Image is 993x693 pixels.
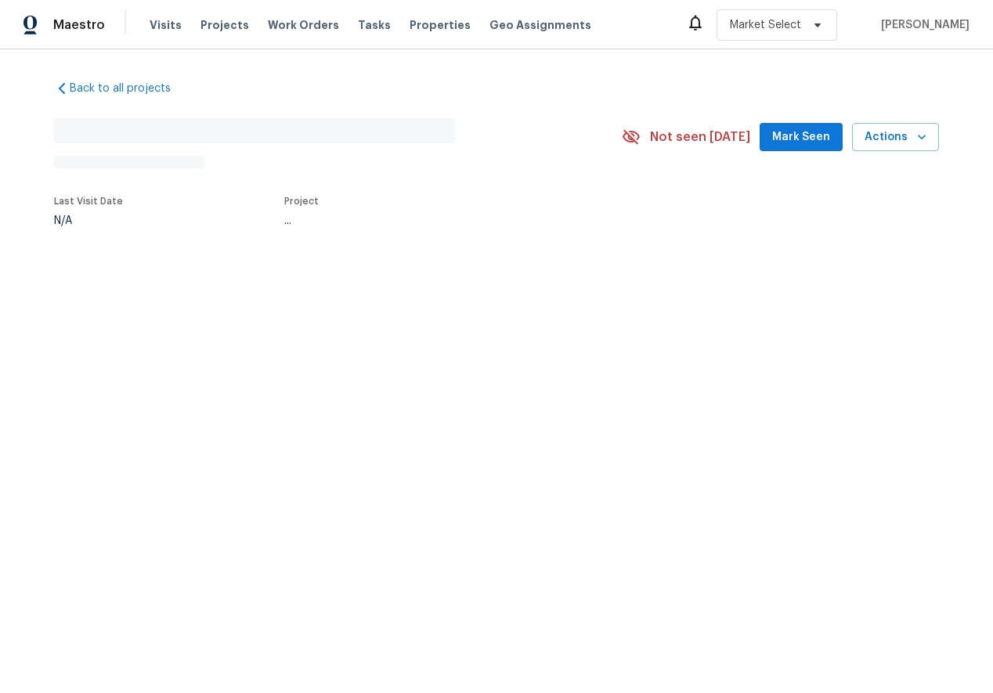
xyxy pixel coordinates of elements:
span: Market Select [730,17,801,33]
span: Visits [150,17,182,33]
span: Projects [200,17,249,33]
span: Mark Seen [772,128,830,147]
button: Actions [852,123,939,152]
span: Tasks [358,20,391,31]
span: Actions [865,128,926,147]
span: Project [284,197,319,206]
span: Work Orders [268,17,339,33]
span: Maestro [53,17,105,33]
a: Back to all projects [54,81,204,96]
span: [PERSON_NAME] [875,17,970,33]
button: Mark Seen [760,123,843,152]
span: Geo Assignments [489,17,591,33]
span: Last Visit Date [54,197,123,206]
div: ... [284,215,585,226]
span: Properties [410,17,471,33]
div: N/A [54,215,123,226]
span: Not seen [DATE] [650,129,750,145]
